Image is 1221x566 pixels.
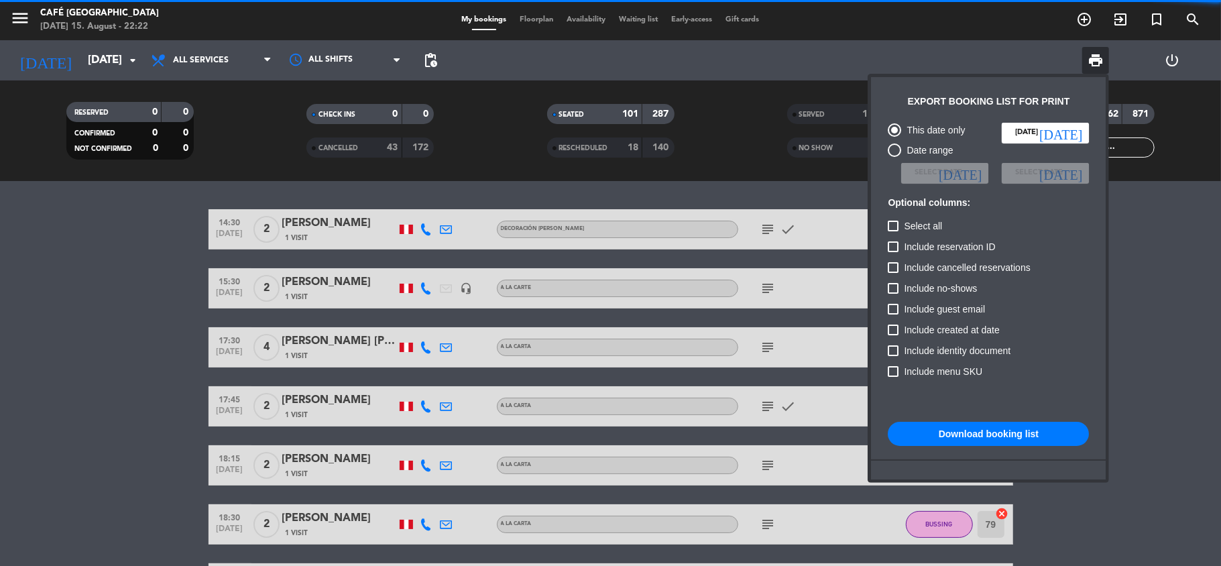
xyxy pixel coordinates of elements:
[939,166,982,180] i: [DATE]
[907,94,1069,109] div: Export booking list for print
[1088,52,1104,68] span: print
[1015,167,1063,179] span: Select date
[422,52,439,68] span: pending_actions
[904,343,1010,359] span: Include identity document
[915,167,962,179] span: Select date
[901,123,965,138] div: This date only
[904,301,985,317] span: Include guest email
[904,363,982,380] span: Include menu SKU
[904,280,977,296] span: Include no-shows
[1039,166,1082,180] i: [DATE]
[904,239,995,255] span: Include reservation ID
[904,260,1030,276] span: Include cancelled reservations
[888,422,1089,446] button: Download booking list
[901,143,953,158] div: Date range
[904,322,999,338] span: Include created at date
[1039,126,1082,139] i: [DATE]
[904,218,942,234] span: Select all
[888,197,1089,209] h6: Optional columns:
